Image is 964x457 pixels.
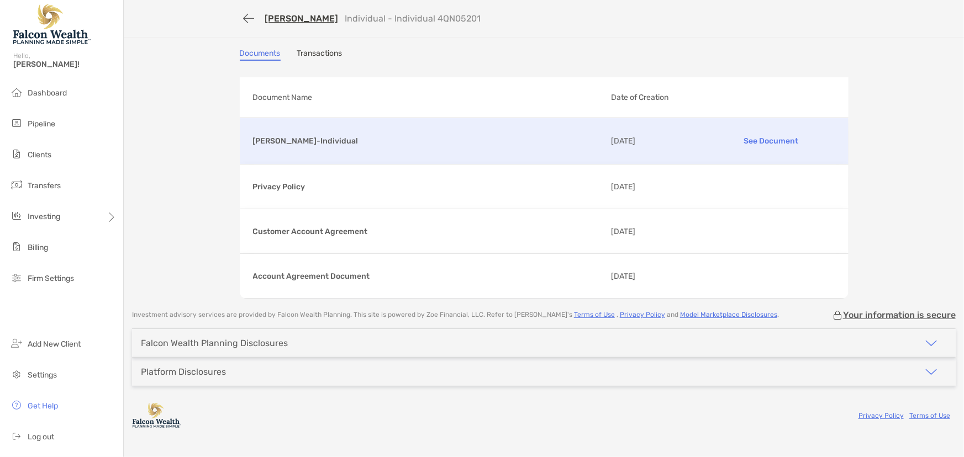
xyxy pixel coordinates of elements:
[13,60,117,69] span: [PERSON_NAME]!
[10,86,23,99] img: dashboard icon
[141,338,288,348] div: Falcon Wealth Planning Disclosures
[28,181,61,190] span: Transfers
[574,311,615,318] a: Terms of Use
[10,209,23,222] img: investing icon
[10,240,23,253] img: billing icon
[10,147,23,161] img: clients icon
[620,311,665,318] a: Privacy Policy
[925,337,938,350] img: icon arrow
[297,49,343,61] a: Transactions
[858,412,904,419] a: Privacy Policy
[707,131,835,151] p: See Document
[28,119,55,129] span: Pipeline
[611,269,698,283] p: [DATE]
[28,370,57,380] span: Settings
[28,401,58,411] span: Get Help
[253,225,602,238] p: Customer Account Agreement
[28,274,74,283] span: Firm Settings
[611,180,698,194] p: [DATE]
[10,398,23,412] img: get-help icon
[10,337,23,350] img: add_new_client icon
[253,269,602,283] p: Account Agreement Document
[611,225,698,238] p: [DATE]
[28,432,54,442] span: Log out
[10,178,23,192] img: transfers icon
[843,310,956,320] p: Your information is secure
[10,429,23,443] img: logout icon
[141,366,226,377] div: Platform Disclosures
[28,212,60,221] span: Investing
[28,243,48,252] span: Billing
[909,412,950,419] a: Terms of Use
[240,49,281,61] a: Documents
[253,134,602,148] p: [PERSON_NAME]-Individual
[132,403,182,428] img: company logo
[10,368,23,381] img: settings icon
[611,134,698,148] p: [DATE]
[28,150,51,160] span: Clients
[253,91,602,104] p: Document Name
[13,4,91,44] img: Falcon Wealth Planning Logo
[253,180,602,194] p: Privacy Policy
[680,311,777,318] a: Model Marketplace Disclosures
[925,365,938,379] img: icon arrow
[28,88,67,98] span: Dashboard
[132,311,779,319] p: Investment advisory services are provided by Falcon Wealth Planning . This site is powered by Zoe...
[28,339,81,349] span: Add New Client
[10,116,23,130] img: pipeline icon
[10,271,23,284] img: firm-settings icon
[265,13,339,24] a: [PERSON_NAME]
[345,13,481,24] p: Individual - Individual 4QN05201
[611,91,844,104] p: Date of Creation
